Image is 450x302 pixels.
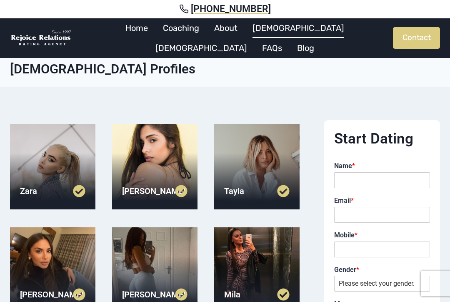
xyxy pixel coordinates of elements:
[334,242,430,257] input: Mobile
[334,266,430,274] label: Gender
[245,18,352,38] a: [DEMOGRAPHIC_DATA]
[148,38,255,58] a: [DEMOGRAPHIC_DATA]
[334,196,430,205] label: Email
[191,3,271,15] span: [PHONE_NUMBER]
[290,38,322,58] a: Blog
[118,18,155,38] a: Home
[77,18,393,58] nav: Primary Navigation
[393,27,440,49] a: Contact
[334,231,430,240] label: Mobile
[334,130,430,148] h2: Start Dating
[155,18,207,38] a: Coaching
[207,18,245,38] a: About
[10,61,440,77] h1: [DEMOGRAPHIC_DATA] Profiles
[10,30,72,47] img: Rejoice Relations
[255,38,290,58] a: FAQs
[10,3,440,15] a: [PHONE_NUMBER]
[334,162,430,171] label: Name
